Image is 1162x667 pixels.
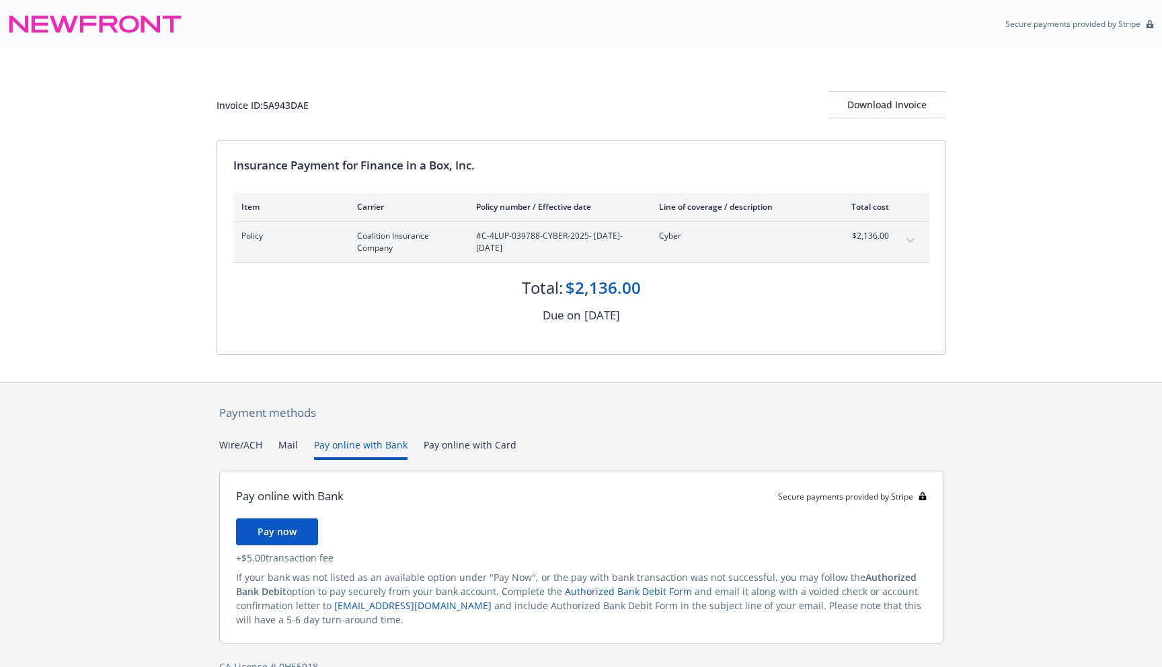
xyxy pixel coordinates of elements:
a: Authorized Bank Debit Form [565,585,692,598]
div: Insurance Payment for Finance in a Box, Inc. [233,157,929,174]
span: Policy [241,230,336,242]
span: Coalition Insurance Company [357,230,455,254]
div: Payment methods [219,404,943,422]
div: Policy number / Effective date [476,201,637,212]
span: Pay now [258,525,297,538]
button: Pay online with Bank [314,438,408,460]
div: Carrier [357,201,455,212]
div: Line of coverage / description [659,201,817,212]
div: Total cost [839,201,889,212]
button: Download Invoice [828,91,946,118]
span: Cyber [659,230,817,242]
a: [EMAIL_ADDRESS][DOMAIN_NAME] [334,599,492,612]
div: PolicyCoalition Insurance Company#C-4LUP-039788-CYBER-2025- [DATE]-[DATE]Cyber$2,136.00expand con... [233,222,929,262]
div: $2,136.00 [566,276,641,299]
span: #C-4LUP-039788-CYBER-2025 - [DATE]-[DATE] [476,230,637,254]
div: Download Invoice [828,92,946,118]
div: Due on [543,307,580,324]
div: [DATE] [584,307,620,324]
div: Total: [522,276,563,299]
div: Invoice ID: 5A943DAE [217,98,309,112]
button: Mail [278,438,298,460]
button: Wire/ACH [219,438,262,460]
button: Pay now [236,518,318,545]
div: If your bank was not listed as an available option under "Pay Now", or the pay with bank transact... [236,570,927,627]
p: Secure payments provided by Stripe [1005,18,1140,30]
span: Authorized Bank Debit [236,571,917,598]
div: + $5.00 transaction fee [236,551,927,565]
span: $2,136.00 [839,230,889,242]
div: Secure payments provided by Stripe [778,491,927,502]
button: Pay online with Card [424,438,516,460]
div: Item [241,201,336,212]
button: expand content [900,230,921,251]
div: Pay online with Bank [236,487,344,505]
